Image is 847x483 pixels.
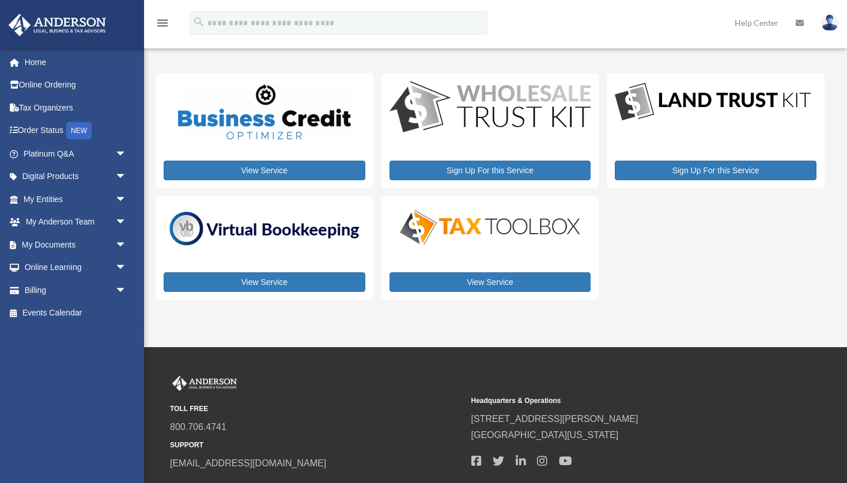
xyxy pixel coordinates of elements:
a: My Anderson Teamarrow_drop_down [8,211,144,234]
a: Digital Productsarrow_drop_down [8,165,138,188]
span: arrow_drop_down [115,256,138,280]
small: Headquarters & Operations [471,395,765,407]
a: menu [156,20,169,30]
a: 800.706.4741 [170,422,226,432]
span: arrow_drop_down [115,211,138,234]
i: search [192,16,205,28]
a: Sign Up For this Service [615,161,816,180]
a: [GEOGRAPHIC_DATA][US_STATE] [471,430,619,440]
small: TOLL FREE [170,403,463,415]
img: Anderson Advisors Platinum Portal [5,14,109,36]
a: Billingarrow_drop_down [8,279,144,302]
div: NEW [66,122,92,139]
a: Order StatusNEW [8,119,144,143]
a: Online Learningarrow_drop_down [8,256,144,279]
span: arrow_drop_down [115,165,138,189]
a: Sign Up For this Service [390,161,591,180]
a: My Entitiesarrow_drop_down [8,188,144,211]
a: My Documentsarrow_drop_down [8,233,144,256]
img: User Pic [821,14,838,31]
a: View Service [390,272,591,292]
i: menu [156,16,169,30]
a: Tax Organizers [8,96,144,119]
span: arrow_drop_down [115,279,138,302]
span: arrow_drop_down [115,233,138,257]
img: WS-Trust-Kit-lgo-1.jpg [390,81,591,134]
a: [EMAIL_ADDRESS][DOMAIN_NAME] [170,458,326,468]
span: arrow_drop_down [115,142,138,166]
a: Platinum Q&Aarrow_drop_down [8,142,144,165]
a: Events Calendar [8,302,144,325]
a: [STREET_ADDRESS][PERSON_NAME] [471,414,638,424]
a: View Service [164,161,365,180]
span: arrow_drop_down [115,188,138,211]
img: Anderson Advisors Platinum Portal [170,376,239,391]
img: LandTrust_lgo-1.jpg [615,81,811,123]
small: SUPPORT [170,439,463,451]
a: Home [8,51,144,74]
a: Online Ordering [8,74,144,97]
a: View Service [164,272,365,292]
